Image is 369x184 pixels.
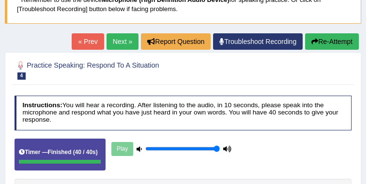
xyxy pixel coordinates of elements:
[15,59,224,80] h2: Practice Speaking: Respond To A Situation
[75,149,96,156] b: 40 / 40s
[72,33,104,50] a: « Prev
[141,33,211,50] button: Report Question
[107,33,138,50] a: Next »
[19,149,97,156] h5: Timer —
[15,96,352,130] h4: You will hear a recording. After listening to the audio, in 10 seconds, please speak into the mic...
[96,149,98,156] b: )
[17,72,26,80] span: 4
[73,149,75,156] b: (
[48,149,72,156] b: Finished
[305,33,359,50] button: Re-Attempt
[213,33,303,50] a: Troubleshoot Recording
[22,101,62,109] b: Instructions:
